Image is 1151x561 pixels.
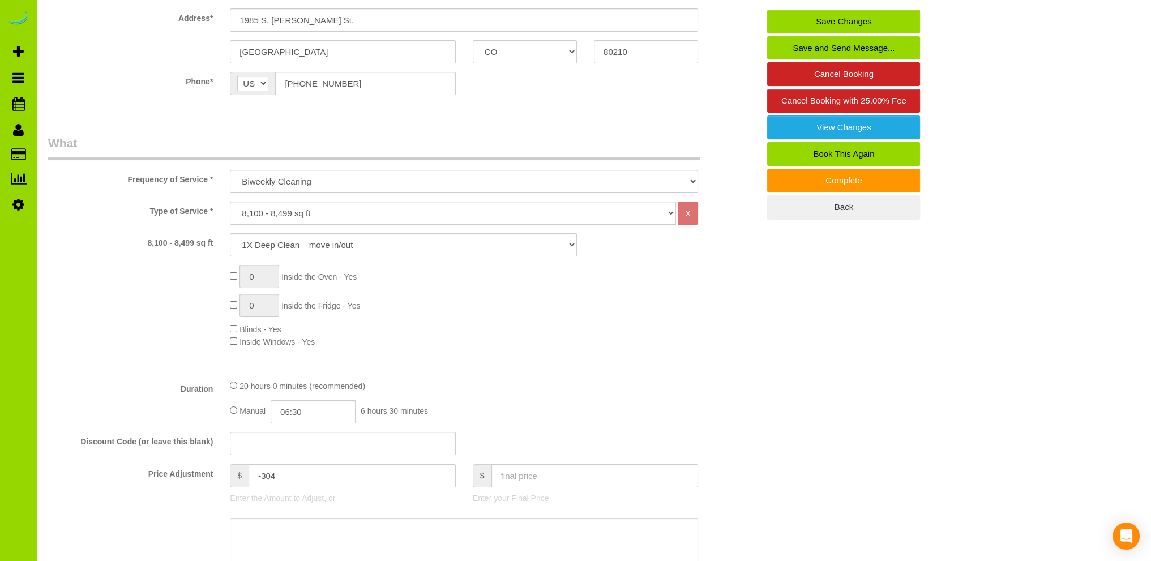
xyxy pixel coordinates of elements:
[281,272,357,281] span: Inside the Oven - Yes
[767,36,920,60] a: Save and Send Message...
[1113,523,1140,550] div: Open Intercom Messenger
[594,40,698,63] input: Zip Code*
[767,115,920,139] a: View Changes
[275,72,455,95] input: Phone*
[767,89,920,113] a: Cancel Booking with 25.00% Fee
[781,96,906,105] span: Cancel Booking with 25.00% Fee
[40,8,221,24] label: Address*
[767,142,920,166] a: Book This Again
[281,301,360,310] span: Inside the Fridge - Yes
[40,72,221,87] label: Phone*
[40,432,221,447] label: Discount Code (or leave this blank)
[40,464,221,479] label: Price Adjustment
[767,195,920,219] a: Back
[767,169,920,192] a: Complete
[239,337,315,346] span: Inside Windows - Yes
[7,11,29,27] img: Automaid Logo
[48,135,700,160] legend: What
[239,325,281,334] span: Blinds - Yes
[40,170,221,185] label: Frequency of Service *
[767,10,920,33] a: Save Changes
[239,382,365,391] span: 20 hours 0 minutes (recommended)
[473,464,491,487] span: $
[230,464,249,487] span: $
[491,464,699,487] input: final price
[361,406,428,416] span: 6 hours 30 minutes
[40,233,221,249] label: 8,100 - 8,499 sq ft
[40,379,221,395] label: Duration
[767,62,920,86] a: Cancel Booking
[239,406,266,416] span: Manual
[230,40,455,63] input: City*
[40,202,221,217] label: Type of Service *
[230,493,455,504] p: Enter the Amount to Adjust, or
[473,493,698,504] p: Enter your Final Price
